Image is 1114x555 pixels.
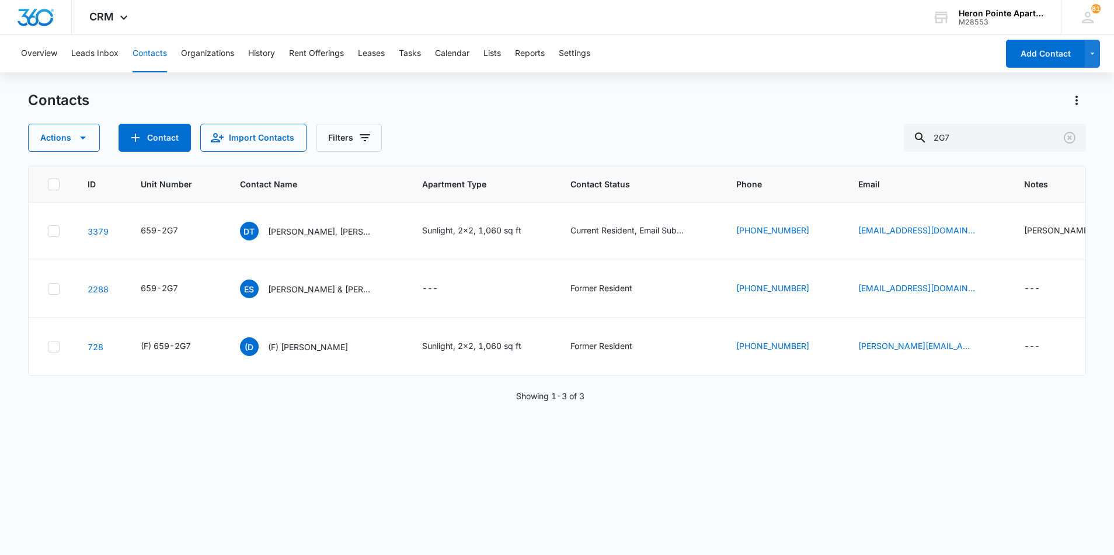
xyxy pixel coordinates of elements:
div: Notes - - Select to Edit Field [1024,282,1061,296]
div: (F) 659-2G7 [141,340,191,352]
span: Email [858,178,979,190]
div: Contact Status - Current Resident, Email Subscriber - Select to Edit Field [570,224,708,238]
div: [PERSON_NAME] [1024,224,1091,236]
div: Email - estoner31@gmail.com - Select to Edit Field [858,282,996,296]
div: Sunlight, 2x2, 1,060 sq ft [422,340,521,352]
button: History [248,35,275,72]
p: (F) [PERSON_NAME] [268,341,348,353]
div: Contact Name - Dominick Tassone, Kymberly Moneypenny - Select to Edit Field [240,222,394,240]
div: Email - derek.doyle@yahoo.com - Select to Edit Field [858,340,996,354]
button: Leases [358,35,385,72]
div: Unit Number - 659-2G7 - Select to Edit Field [141,282,199,296]
div: Former Resident [570,282,632,294]
button: Import Contacts [200,124,307,152]
div: Unit Number - (F) 659-2G7 - Select to Edit Field [141,340,212,354]
button: Clear [1060,128,1079,147]
div: Contact Name - Emma Stoner & Brody Romkee - Select to Edit Field [240,280,394,298]
p: Showing 1-3 of 3 [516,390,584,402]
span: Unit Number [141,178,212,190]
span: CRM [89,11,114,23]
button: Reports [515,35,545,72]
div: Notes - Kymberly Moneypenny - Select to Edit Field [1024,224,1112,238]
a: [EMAIL_ADDRESS][DOMAIN_NAME] [858,224,975,236]
div: Contact Status - Former Resident - Select to Edit Field [570,282,653,296]
button: Add Contact [119,124,191,152]
div: Unit Number - 659-2G7 - Select to Edit Field [141,224,199,238]
div: Notes - - Select to Edit Field [1024,340,1061,354]
span: Phone [736,178,813,190]
button: Actions [1067,91,1086,110]
span: Contact Status [570,178,691,190]
div: --- [422,282,438,296]
div: account id [959,18,1044,26]
button: Organizations [181,35,234,72]
div: Apartment Type - - Select to Edit Field [422,282,459,296]
h1: Contacts [28,92,89,109]
div: --- [1024,340,1040,354]
span: 81 [1091,4,1101,13]
button: Tasks [399,35,421,72]
button: Add Contact [1006,40,1085,68]
div: Phone - 9705186872 - Select to Edit Field [736,224,830,238]
div: Current Resident, Email Subscriber [570,224,687,236]
p: [PERSON_NAME] & [PERSON_NAME] [268,283,373,295]
button: Filters [316,124,382,152]
a: [PHONE_NUMBER] [736,340,809,352]
div: Apartment Type - Sunlight, 2x2, 1,060 sq ft - Select to Edit Field [422,224,542,238]
div: notifications count [1091,4,1101,13]
a: Navigate to contact details page for Dominick Tassone, Kymberly Moneypenny [88,226,109,236]
button: Actions [28,124,100,152]
div: Email - dominickt3rd@gmail.com - Select to Edit Field [858,224,996,238]
button: Rent Offerings [289,35,344,72]
a: Navigate to contact details page for (F) Derek Doyle [88,342,103,352]
div: account name [959,9,1044,18]
button: Settings [559,35,590,72]
div: Contact Status - Former Resident - Select to Edit Field [570,340,653,354]
button: Leads Inbox [71,35,119,72]
span: DT [240,222,259,240]
span: Apartment Type [422,178,542,190]
div: Contact Name - (F) Derek Doyle - Select to Edit Field [240,337,369,356]
span: Contact Name [240,178,377,190]
span: ID [88,178,96,190]
div: --- [1024,282,1040,296]
button: Calendar [435,35,469,72]
span: Notes [1024,178,1112,190]
div: 659-2G7 [141,282,178,294]
button: Contacts [133,35,167,72]
a: [PHONE_NUMBER] [736,282,809,294]
button: Overview [21,35,57,72]
button: Lists [483,35,501,72]
span: (D [240,337,259,356]
div: 659-2G7 [141,224,178,236]
a: [PHONE_NUMBER] [736,224,809,236]
a: Navigate to contact details page for Emma Stoner & Brody Romkee [88,284,109,294]
div: Phone - 970-889-1309 - Select to Edit Field [736,282,830,296]
a: [PERSON_NAME][EMAIL_ADDRESS][PERSON_NAME][DOMAIN_NAME] [858,340,975,352]
div: Apartment Type - Sunlight, 2x2, 1,060 sq ft - Select to Edit Field [422,340,542,354]
p: [PERSON_NAME], [PERSON_NAME] [268,225,373,238]
div: Former Resident [570,340,632,352]
div: Sunlight, 2x2, 1,060 sq ft [422,224,521,236]
a: [EMAIL_ADDRESS][DOMAIN_NAME] [858,282,975,294]
input: Search Contacts [904,124,1086,152]
div: Phone - 970-989-4249 - Select to Edit Field [736,340,830,354]
span: ES [240,280,259,298]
